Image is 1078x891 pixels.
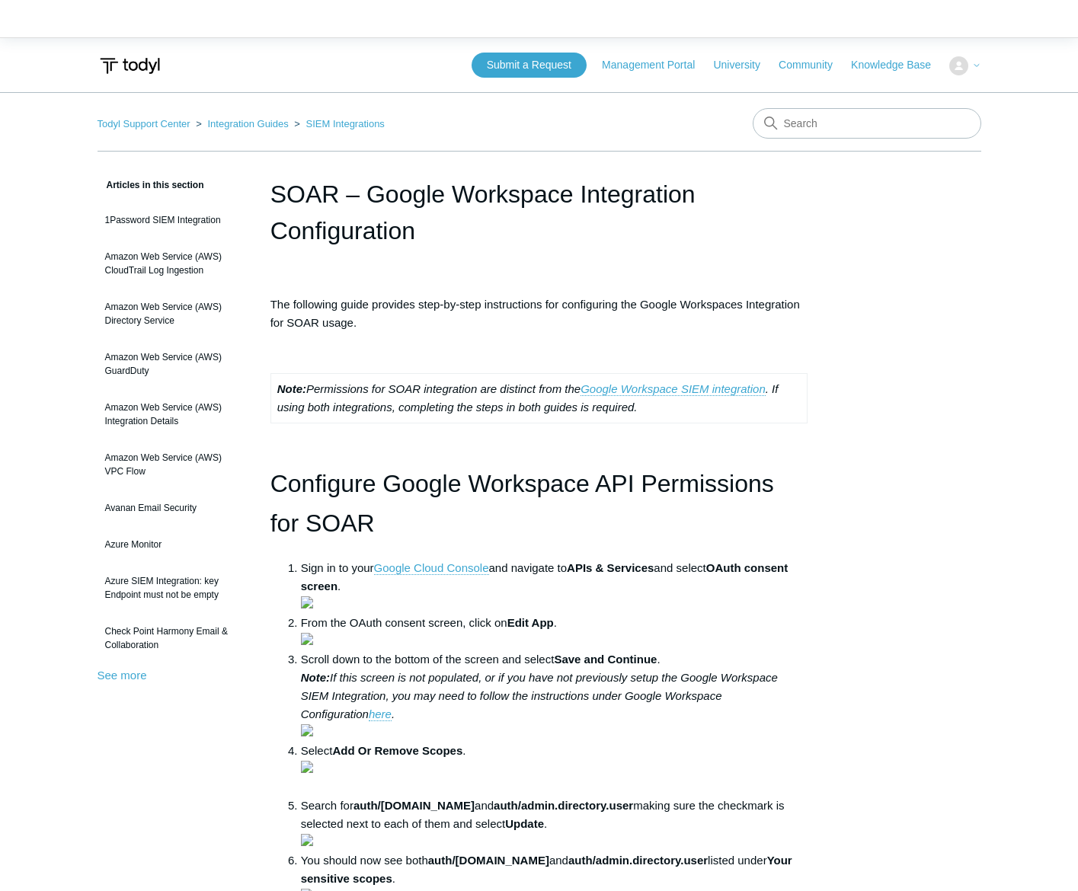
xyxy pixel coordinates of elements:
img: 33701038857235 [301,596,313,608]
li: Select . [301,742,808,797]
a: Todyl Support Center [98,118,190,129]
em: Permissions for SOAR integration are distinct from the . If using both integrations, completing t... [277,382,779,414]
li: Search for and making sure the checkmark is selected next to each of them and select . [301,797,808,851]
img: 33701051200019 [301,633,313,645]
a: Amazon Web Service (AWS) Directory Service [98,292,248,335]
span: Articles in this section [98,180,204,190]
li: Integration Guides [193,118,291,129]
a: Knowledge Base [851,57,946,73]
a: Google Cloud Console [374,561,489,575]
a: Amazon Web Service (AWS) CloudTrail Log Ingestion [98,242,248,285]
em: If this screen is not populated, or if you have not previously setup the Google Workspace SIEM In... [301,671,778,721]
img: 33703625186067 [301,834,313,846]
a: Amazon Web Service (AWS) GuardDuty [98,343,248,385]
input: Search [753,108,981,139]
p: The following guide provides step-by-step instructions for configuring the Google Workspaces Inte... [270,295,808,332]
strong: auth/admin.directory.user [568,854,708,867]
h1: Configure Google Workspace API Permissions for SOAR [270,465,808,542]
strong: Save and Continue [554,653,657,666]
a: Check Point Harmony Email & Collaboration [98,617,248,659]
a: Amazon Web Service (AWS) Integration Details [98,393,248,436]
a: Integration Guides [207,118,288,129]
a: University [713,57,775,73]
h1: SOAR – Google Workspace Integration Configuration [270,176,808,249]
strong: auth/admin.directory.user [494,799,633,812]
li: Sign in to your and navigate to and select . [301,559,808,614]
a: Azure Monitor [98,530,248,559]
a: SIEM Integrations [306,118,385,129]
strong: Edit App [507,616,554,629]
a: Management Portal [602,57,710,73]
a: 1Password SIEM Integration [98,206,248,235]
img: Todyl Support Center Help Center home page [98,52,162,80]
strong: auth/[DOMAIN_NAME] [353,799,475,812]
li: Todyl Support Center [98,118,194,129]
a: Submit a Request [472,53,587,78]
a: Amazon Web Service (AWS) VPC Flow [98,443,248,486]
li: SIEM Integrations [291,118,385,129]
a: Community [779,57,848,73]
strong: Update [505,817,544,830]
a: Azure SIEM Integration: key Endpoint must not be empty [98,567,248,609]
strong: Note: [301,671,330,684]
a: Avanan Email Security [98,493,248,522]
a: Google Workspace SIEM integration [581,382,766,396]
a: See more [98,669,147,682]
a: here [369,707,392,721]
li: From the OAuth consent screen, click on . [301,614,808,650]
img: 33701149893651 [301,724,313,736]
li: Scroll down to the bottom of the screen and select . [301,650,808,742]
strong: auth/[DOMAIN_NAME] [428,854,549,867]
strong: Add Or Remove Scopes [332,744,462,757]
strong: Note: [277,382,306,395]
strong: Your sensitive scopes [301,854,792,885]
strong: APIs & Services [567,561,654,574]
img: 33703625183507 [301,761,313,773]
